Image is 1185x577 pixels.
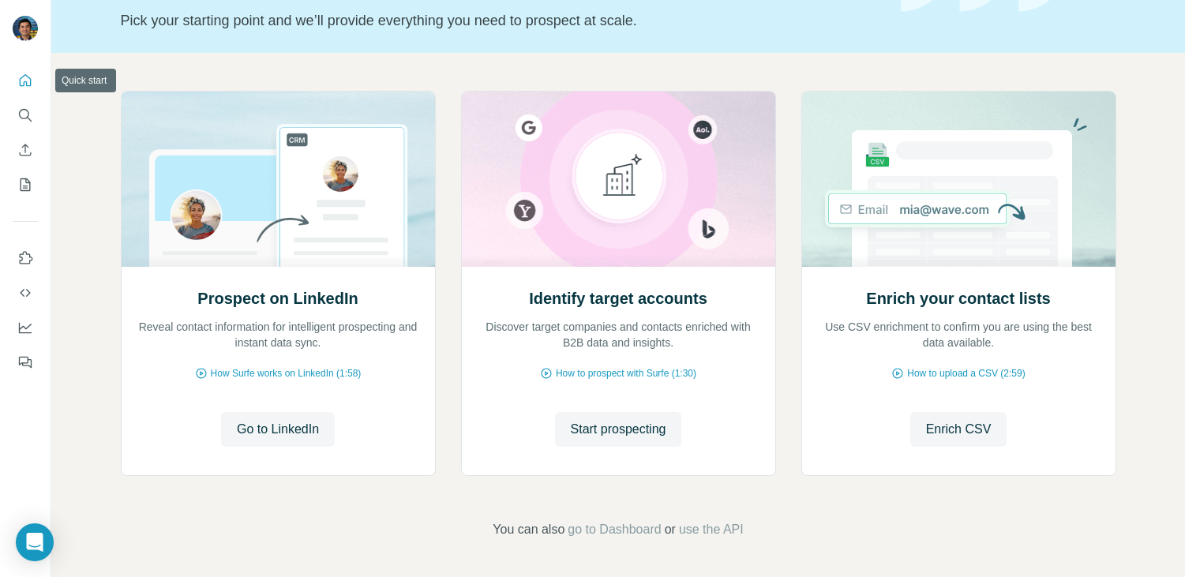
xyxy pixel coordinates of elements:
button: Use Surfe on LinkedIn [13,244,38,272]
button: Use Surfe API [13,279,38,307]
span: How to prospect with Surfe (1:30) [556,366,696,380]
img: Avatar [13,16,38,41]
span: Go to LinkedIn [237,420,319,439]
button: Enrich CSV [910,412,1007,447]
span: You can also [493,520,564,539]
button: Go to LinkedIn [221,412,335,447]
button: Quick start [13,66,38,95]
button: Start prospecting [555,412,682,447]
p: Reveal contact information for intelligent prospecting and instant data sync. [137,319,419,350]
span: or [665,520,676,539]
button: Enrich CSV [13,136,38,164]
h2: Prospect on LinkedIn [197,287,358,309]
img: Prospect on LinkedIn [121,92,436,267]
button: go to Dashboard [568,520,661,539]
h2: Identify target accounts [529,287,707,309]
button: use the API [679,520,744,539]
h2: Enrich your contact lists [866,287,1050,309]
p: Pick your starting point and we’ll provide everything you need to prospect at scale. [121,9,882,32]
span: How Surfe works on LinkedIn (1:58) [211,366,362,380]
button: Dashboard [13,313,38,342]
button: Search [13,101,38,129]
span: How to upload a CSV (2:59) [907,366,1025,380]
div: Open Intercom Messenger [16,523,54,561]
img: Enrich your contact lists [801,92,1116,267]
button: Feedback [13,348,38,377]
span: Start prospecting [571,420,666,439]
button: My lists [13,170,38,199]
p: Use CSV enrichment to confirm you are using the best data available. [818,319,1100,350]
span: Enrich CSV [926,420,992,439]
p: Discover target companies and contacts enriched with B2B data and insights. [478,319,759,350]
img: Identify target accounts [461,92,776,267]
